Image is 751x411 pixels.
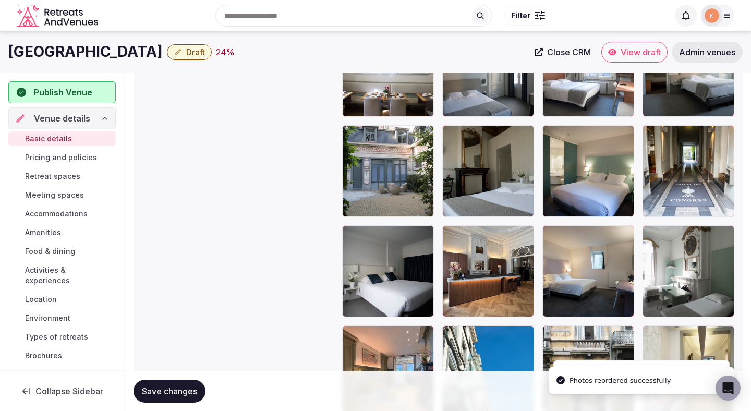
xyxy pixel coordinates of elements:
button: Save changes [134,380,205,403]
span: Location [25,294,57,305]
a: Retreat spaces [8,169,116,184]
div: lobby_2_P.jpg [442,225,534,317]
button: Publish Venue [8,81,116,103]
div: Open Intercom Messenger [716,376,741,401]
span: Types of retreats [25,332,88,342]
span: Collapse Sidebar [35,386,103,396]
span: Activities & experiences [25,265,112,286]
button: Draft [167,44,212,60]
span: Basic details [25,134,72,144]
div: Double_room_9_P.jpg [542,125,634,217]
a: Environment [8,311,116,325]
button: Filter [504,6,552,26]
div: Double_room_7_P.jpg [342,225,434,317]
div: Photos reordered successfully [570,376,671,386]
h1: [GEOGRAPHIC_DATA] [8,42,163,62]
a: Amenities [8,225,116,240]
a: Pricing and policies [8,150,116,165]
div: 24 % [216,46,235,58]
a: Location [8,292,116,307]
span: Environment [25,313,70,323]
span: Pricing and policies [25,152,97,163]
span: Close CRM [547,47,591,57]
button: 24% [216,46,235,58]
span: Venue details [34,112,90,125]
svg: Retreats and Venues company logo [17,4,100,28]
a: Accommodations [8,207,116,221]
span: Retreat spaces [25,171,80,182]
span: Brochures [25,350,62,361]
a: Admin venues [672,42,743,63]
div: Terrace_P.jpg [342,125,434,217]
a: Basic details [8,131,116,146]
span: Draft [186,47,205,57]
span: Publish Venue [34,86,92,99]
a: Meeting spaces [8,188,116,202]
button: Collapse Sidebar [8,380,116,403]
a: View draft [601,42,668,63]
span: Admin venues [679,47,735,57]
span: Save changes [142,386,197,396]
span: Accommodations [25,209,88,219]
a: Close CRM [528,42,597,63]
div: Twin_room3_12-10-2018_P.jpg [643,225,734,317]
span: Meeting spaces [25,190,84,200]
a: Brochures [8,348,116,363]
a: Ownership [8,369,116,391]
div: Exterior_View4_12-10-2018_P.jpg [643,125,734,217]
img: katsabado [705,8,719,23]
span: View draft [621,47,661,57]
a: Food & dining [8,244,116,259]
div: Double_room_8_P.jpg [542,225,634,317]
a: Types of retreats [8,330,116,344]
span: Food & dining [25,246,75,257]
div: Double_room_4_P.jpg [442,125,534,217]
span: Filter [511,10,530,21]
span: Amenities [25,227,61,238]
a: Activities & experiences [8,263,116,288]
a: Visit the homepage [17,4,100,28]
